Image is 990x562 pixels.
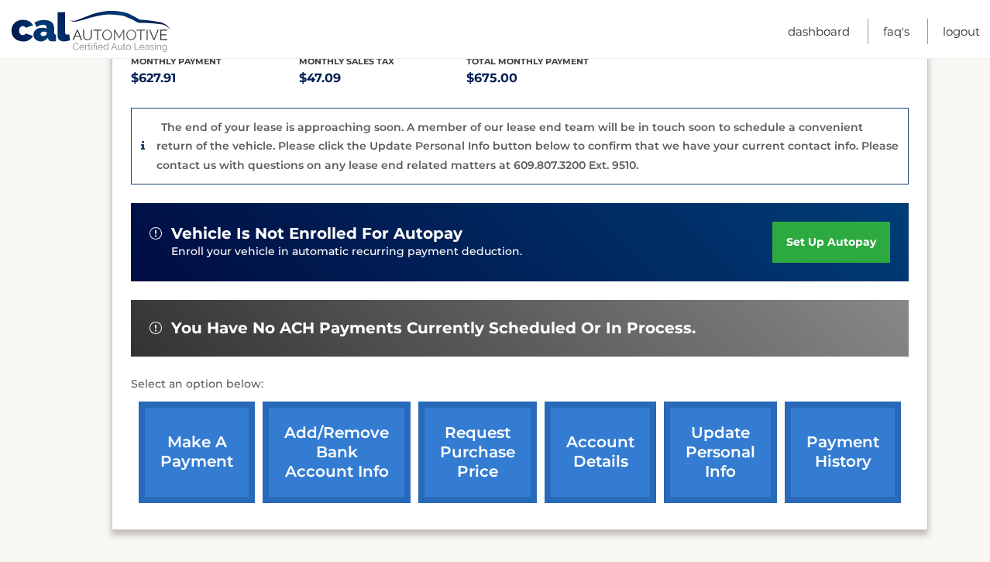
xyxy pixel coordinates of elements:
[299,67,467,89] p: $47.09
[466,56,589,67] span: Total Monthly Payment
[418,402,537,503] a: request purchase price
[171,243,772,260] p: Enroll your vehicle in automatic recurring payment deduction.
[10,10,173,55] a: Cal Automotive
[883,19,909,44] a: FAQ's
[131,375,909,394] p: Select an option below:
[171,224,462,243] span: vehicle is not enrolled for autopay
[785,402,901,503] a: payment history
[150,227,162,240] img: alert-white.svg
[299,56,394,67] span: Monthly sales Tax
[156,120,899,172] p: The end of your lease is approaching soon. A member of our lease end team will be in touch soon t...
[943,19,980,44] a: Logout
[131,67,299,89] p: $627.91
[788,19,850,44] a: Dashboard
[466,67,634,89] p: $675.00
[150,322,162,334] img: alert-white.svg
[171,319,696,338] span: You have no ACH payments currently scheduled or in process.
[131,56,222,67] span: Monthly Payment
[263,402,411,503] a: Add/Remove bank account info
[772,222,890,263] a: set up autopay
[139,402,255,503] a: make a payment
[545,402,656,503] a: account details
[664,402,777,503] a: update personal info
